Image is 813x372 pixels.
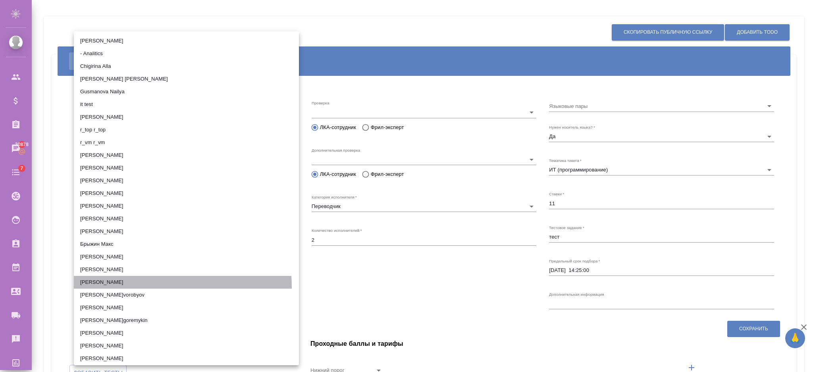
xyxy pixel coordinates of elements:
[74,200,299,212] li: [PERSON_NAME]
[74,276,299,289] li: [PERSON_NAME]
[74,187,299,200] li: [PERSON_NAME]
[74,123,299,136] li: r_top r_top
[74,162,299,174] li: [PERSON_NAME]
[74,98,299,111] li: it test
[74,225,299,238] li: [PERSON_NAME]
[74,47,299,60] li: - Analitics
[74,339,299,352] li: [PERSON_NAME]
[74,238,299,251] li: Брыжин Макс
[74,301,299,314] li: [PERSON_NAME]
[74,251,299,263] li: [PERSON_NAME]
[74,73,299,85] li: [PERSON_NAME] [PERSON_NAME]
[74,111,299,123] li: [PERSON_NAME]
[74,352,299,365] li: [PERSON_NAME]
[74,289,299,301] li: [PERSON_NAME]vorobyov
[74,263,299,276] li: [PERSON_NAME]
[74,327,299,339] li: [PERSON_NAME]
[74,85,299,98] li: Gusmanova Nailya
[74,174,299,187] li: [PERSON_NAME]
[74,35,299,47] li: [PERSON_NAME]
[74,212,299,225] li: [PERSON_NAME]
[74,60,299,73] li: Chigirina Alla
[74,136,299,149] li: r_vm r_vm
[74,149,299,162] li: [PERSON_NAME]
[74,314,299,327] li: [PERSON_NAME]goremykin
